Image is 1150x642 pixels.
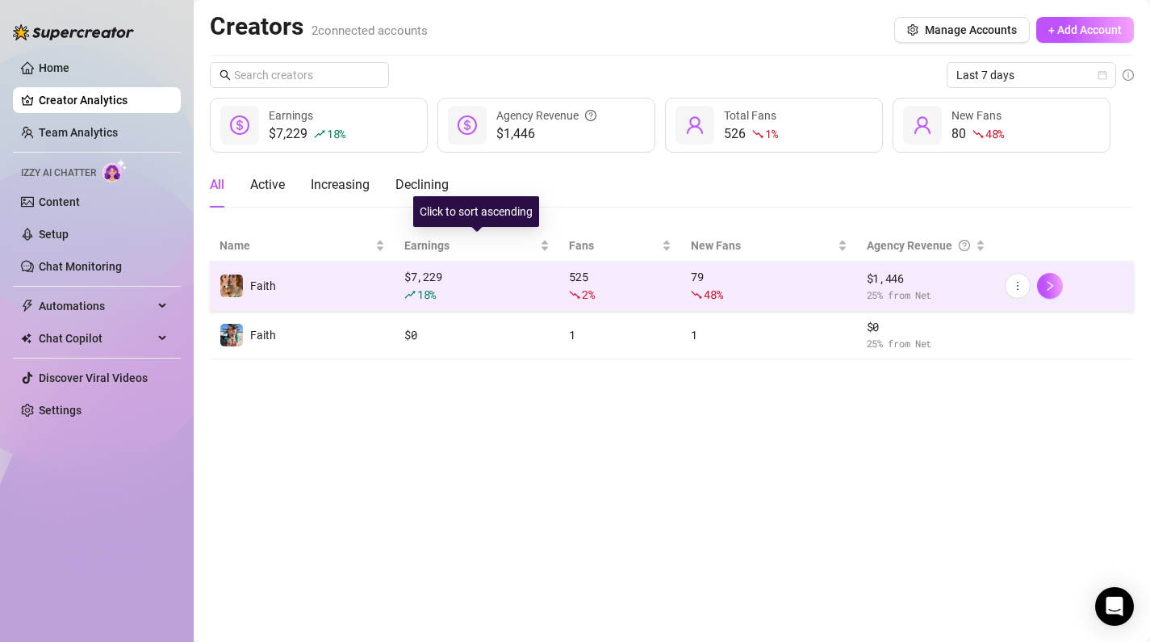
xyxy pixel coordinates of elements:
[404,326,550,344] div: $ 0
[327,126,345,141] span: 18 %
[250,175,285,195] div: Active
[39,61,69,74] a: Home
[972,128,984,140] span: fall
[250,329,276,342] span: Faith
[230,115,249,135] span: dollar-circle
[220,237,372,254] span: Name
[559,230,681,262] th: Fans
[956,63,1106,87] span: Last 7 days
[765,126,777,141] span: 1 %
[39,260,122,273] a: Chat Monitoring
[102,159,128,183] img: AI Chatter
[269,124,345,144] div: $7,229
[681,230,856,262] th: New Fans
[925,23,1017,36] span: Manage Accounts
[569,326,671,344] div: 1
[867,287,986,303] span: 25 % from Net
[413,196,539,227] div: Click to sort ascending
[314,128,325,140] span: rise
[404,289,416,300] span: rise
[867,270,986,287] span: $ 1,446
[311,175,370,195] div: Increasing
[724,109,776,122] span: Total Fans
[1095,587,1134,626] div: Open Intercom Messenger
[569,289,580,300] span: fall
[395,175,449,195] div: Declining
[691,268,847,304] div: 79
[867,336,986,351] span: 25 % from Net
[220,324,243,346] img: Faith
[951,124,1004,144] div: 80
[585,107,596,124] span: question-circle
[724,124,777,144] div: 526
[867,318,986,336] span: $ 0
[496,124,596,144] span: $1,446
[39,293,153,319] span: Automations
[569,237,659,254] span: Fans
[269,109,313,122] span: Earnings
[13,24,134,40] img: logo-BBDzfeDw.svg
[250,279,276,292] span: Faith
[395,230,559,262] th: Earnings
[1098,70,1107,80] span: calendar
[234,66,366,84] input: Search creators
[1044,280,1056,292] span: right
[21,333,31,344] img: Chat Copilot
[210,175,224,195] div: All
[951,109,1002,122] span: New Fans
[1012,280,1023,292] span: more
[685,115,705,135] span: user
[985,126,1004,141] span: 48 %
[1036,17,1134,43] button: + Add Account
[959,237,970,254] span: question-circle
[404,237,537,254] span: Earnings
[39,126,118,139] a: Team Analytics
[417,287,436,302] span: 18 %
[1048,23,1122,36] span: + Add Account
[210,230,395,262] th: Name
[39,228,69,241] a: Setup
[867,237,973,254] div: Agency Revenue
[39,371,148,384] a: Discover Viral Videos
[210,11,428,42] h2: Creators
[691,326,847,344] div: 1
[894,17,1030,43] button: Manage Accounts
[220,275,243,297] img: Faith
[458,115,477,135] span: dollar-circle
[582,287,594,302] span: 2 %
[404,268,550,304] div: $ 7,229
[1037,273,1063,299] button: right
[39,404,82,417] a: Settings
[704,287,722,302] span: 48 %
[39,325,153,351] span: Chat Copilot
[752,128,763,140] span: fall
[39,195,80,208] a: Content
[691,289,702,300] span: fall
[569,268,671,304] div: 525
[21,300,34,313] span: thunderbolt
[312,23,428,38] span: 2 connected accounts
[907,24,918,36] span: setting
[220,69,231,81] span: search
[691,237,834,254] span: New Fans
[1123,69,1134,81] span: info-circle
[496,107,596,124] div: Agency Revenue
[913,115,932,135] span: user
[39,87,168,113] a: Creator Analytics
[21,166,96,181] span: Izzy AI Chatter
